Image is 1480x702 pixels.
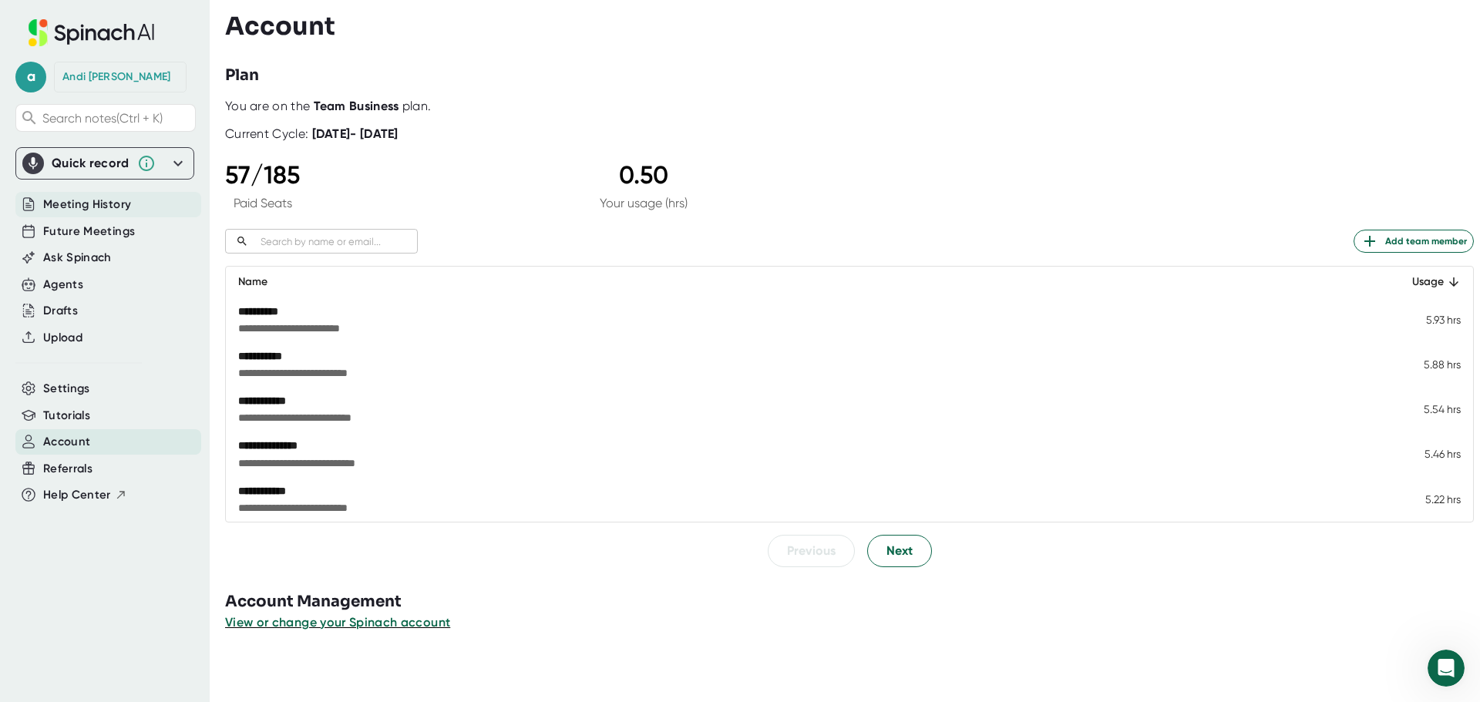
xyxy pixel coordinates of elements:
div: Your usage (hrs) [600,196,688,210]
td: 5.93 hrs [1379,297,1473,342]
button: Collapse window [463,6,493,35]
button: Ask Spinach [43,249,112,267]
div: Current Cycle: [225,126,399,142]
button: Agents [43,276,83,294]
span: Help Center [43,486,111,504]
span: Next [886,542,913,560]
div: Quick record [22,148,187,179]
button: Meeting History [43,196,131,213]
div: Andi Limon [62,70,170,84]
button: Account [43,433,90,451]
span: View or change your Spinach account [225,615,450,630]
button: Settings [43,380,90,398]
td: 5.88 hrs [1379,342,1473,387]
span: Previous [787,542,836,560]
span: a [15,62,46,92]
td: 5.46 hrs [1379,432,1473,476]
td: 5.54 hrs [1379,387,1473,432]
button: Add team member [1354,230,1474,253]
b: [DATE] - [DATE] [312,126,399,141]
input: Search by name or email... [254,233,418,250]
button: Help Center [43,486,127,504]
button: View or change your Spinach account [225,613,450,632]
button: Drafts [43,302,78,320]
h3: Account [225,12,335,41]
button: Tutorials [43,407,90,425]
button: Next [867,535,932,567]
td: 5.22 hrs [1379,477,1473,522]
b: Team Business [314,99,399,113]
div: 0.50 [600,160,688,190]
button: go back [10,6,39,35]
button: Future Meetings [43,223,135,240]
button: Upload [43,329,82,347]
div: 57 / 185 [225,160,300,190]
div: You are on the plan. [225,99,1474,114]
div: Usage [1391,273,1461,291]
iframe: Intercom live chat [1428,650,1465,687]
button: Previous [768,535,855,567]
button: Referrals [43,460,92,478]
span: Add team member [1361,232,1467,250]
div: Paid Seats [225,196,300,210]
div: Name [238,273,1367,291]
h3: Plan [225,64,259,87]
div: Quick record [52,156,129,171]
h3: Account Management [225,590,1480,613]
span: Search notes (Ctrl + K) [42,111,163,126]
div: Close [493,6,520,34]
